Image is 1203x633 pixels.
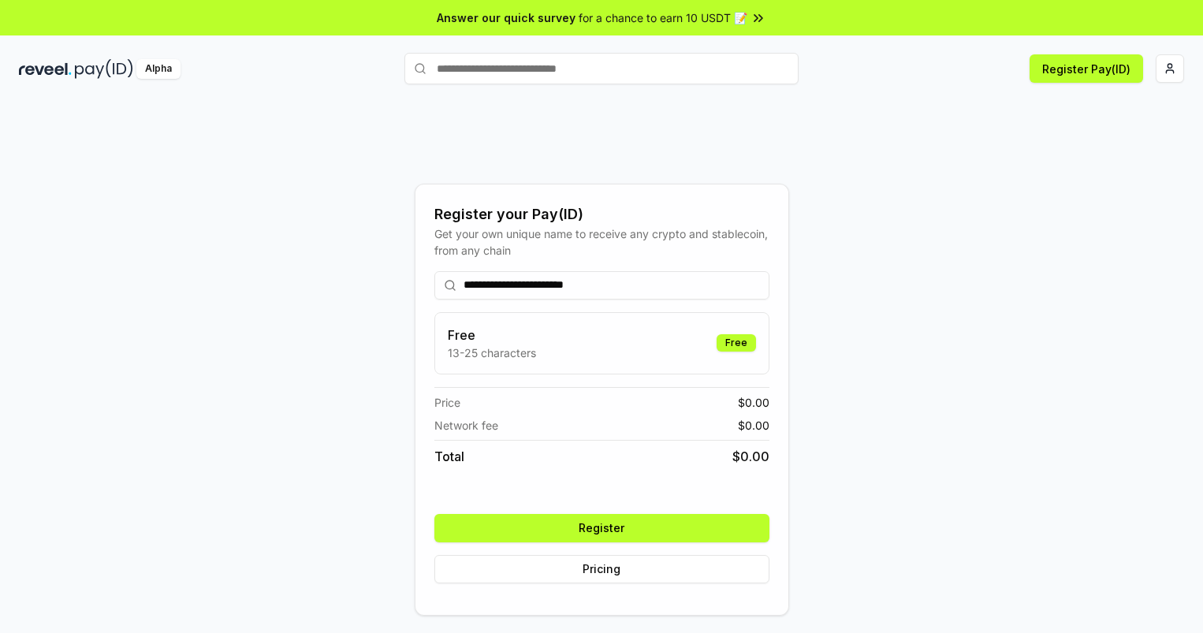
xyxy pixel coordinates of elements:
[717,334,756,352] div: Free
[19,59,72,79] img: reveel_dark
[437,9,575,26] span: Answer our quick survey
[434,514,769,542] button: Register
[434,417,498,434] span: Network fee
[434,555,769,583] button: Pricing
[434,394,460,411] span: Price
[448,326,536,344] h3: Free
[579,9,747,26] span: for a chance to earn 10 USDT 📝
[448,344,536,361] p: 13-25 characters
[136,59,181,79] div: Alpha
[738,394,769,411] span: $ 0.00
[434,447,464,466] span: Total
[434,225,769,259] div: Get your own unique name to receive any crypto and stablecoin, from any chain
[1030,54,1143,83] button: Register Pay(ID)
[732,447,769,466] span: $ 0.00
[738,417,769,434] span: $ 0.00
[75,59,133,79] img: pay_id
[434,203,769,225] div: Register your Pay(ID)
